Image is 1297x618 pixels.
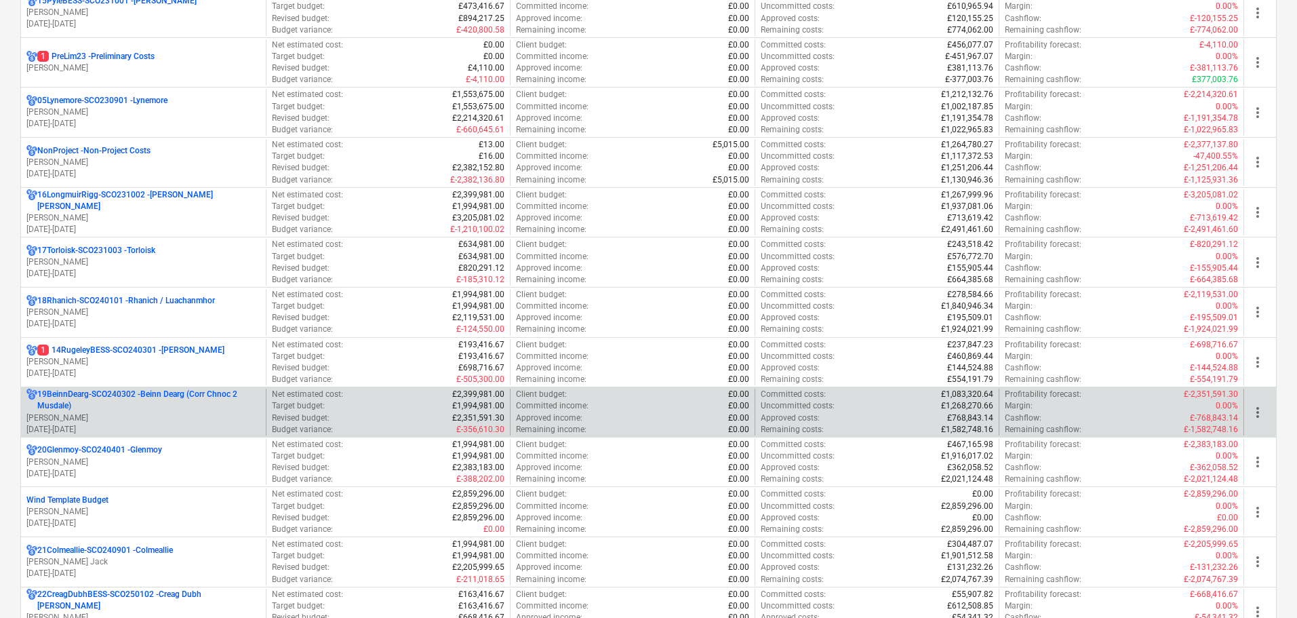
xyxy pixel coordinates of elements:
p: Margin : [1005,301,1033,312]
p: Approved income : [516,62,582,74]
p: Uncommitted costs : [761,301,835,312]
p: Remaining cashflow : [1005,74,1081,85]
p: Budget variance : [272,174,333,186]
p: [DATE] - [DATE] [26,568,260,579]
p: Cashflow : [1005,263,1041,274]
p: £237,847.23 [947,339,993,351]
p: Remaining costs : [761,324,824,335]
p: PreLim23 - Preliminary Costs [37,51,155,62]
div: Project has multi currencies enabled [26,51,37,62]
p: Approved costs : [761,312,820,324]
p: £0.00 [728,224,749,235]
p: £2,214,320.61 [452,113,504,124]
div: Project has multi currencies enabled [26,389,37,412]
p: Approved income : [516,212,582,224]
p: 05Lynemore-SCO230901 - Lynemore [37,95,167,107]
p: £1,553,675.00 [452,101,504,113]
span: more_vert [1250,154,1266,170]
div: 20Glenmoy-SCO240401 -Glenmoy[PERSON_NAME][DATE]-[DATE] [26,444,260,479]
p: £0.00 [728,51,749,62]
p: £-820,291.12 [1190,239,1238,250]
p: Cashflow : [1005,13,1041,24]
p: Remaining costs : [761,124,824,136]
p: Cashflow : [1005,212,1041,224]
div: 16LongmuirRigg-SCO231002 -[PERSON_NAME] [PERSON_NAME][PERSON_NAME][DATE]-[DATE] [26,189,260,236]
p: [DATE] - [DATE] [26,518,260,529]
p: £1,840,946.34 [941,301,993,312]
div: Project has multi currencies enabled [26,95,37,107]
p: £0.00 [728,212,749,224]
p: £0.00 [728,289,749,301]
p: Uncommitted costs : [761,201,835,212]
p: £610,965.94 [947,1,993,12]
p: £243,518.42 [947,239,993,250]
p: £456,077.07 [947,39,993,51]
p: 0.00% [1216,101,1238,113]
p: £377,003.76 [1192,74,1238,85]
p: [PERSON_NAME] [26,457,260,468]
p: Remaining costs : [761,224,824,235]
p: 0.00% [1216,1,1238,12]
p: £1,117,372.53 [941,151,993,162]
p: Net estimated cost : [272,89,343,100]
p: Net estimated cost : [272,289,343,301]
p: £155,905.44 [947,263,993,274]
p: £-698,716.67 [1190,339,1238,351]
p: £0.00 [728,201,749,212]
p: Remaining income : [516,324,586,335]
p: Profitability forecast : [1005,289,1081,301]
p: Revised budget : [272,62,330,74]
p: £-1,191,354.78 [1184,113,1238,124]
span: 1 [37,51,49,62]
div: Project has multi currencies enabled [26,295,37,307]
p: Remaining cashflow : [1005,174,1081,186]
p: £664,385.68 [947,274,993,286]
p: £1,212,132.76 [941,89,993,100]
p: £1,924,021.99 [941,324,993,335]
p: Cashflow : [1005,62,1041,74]
p: £0.00 [728,301,749,312]
p: Remaining income : [516,174,586,186]
span: more_vert [1250,404,1266,421]
div: 05Lynemore-SCO230901 -Lynemore[PERSON_NAME][DATE]-[DATE] [26,95,260,130]
p: Target budget : [272,1,325,12]
p: [PERSON_NAME] [26,62,260,74]
p: £0.00 [728,39,749,51]
p: Approved income : [516,162,582,174]
p: Remaining costs : [761,174,824,186]
p: Cashflow : [1005,113,1041,124]
p: Remaining income : [516,274,586,286]
div: Project has multi currencies enabled [26,545,37,556]
p: [DATE] - [DATE] [26,268,260,279]
p: Committed income : [516,151,588,162]
p: Remaining income : [516,24,586,36]
p: 14RugeleyBESS-SCO240301 - [PERSON_NAME] [37,345,224,356]
div: Project has multi currencies enabled [26,245,37,256]
p: Net estimated cost : [272,189,343,201]
p: Net estimated cost : [272,139,343,151]
p: £1,994,981.00 [452,301,504,312]
p: [PERSON_NAME] [26,157,260,168]
span: more_vert [1250,354,1266,370]
p: £2,399,981.00 [452,189,504,201]
p: £713,619.42 [947,212,993,224]
p: Uncommitted costs : [761,1,835,12]
p: 16LongmuirRigg-SCO231002 - [PERSON_NAME] [PERSON_NAME] [37,189,260,212]
p: [PERSON_NAME] [26,256,260,268]
p: Client budget : [516,89,567,100]
p: Uncommitted costs : [761,251,835,263]
p: Target budget : [272,151,325,162]
p: £473,416.67 [458,1,504,12]
p: £-155,905.44 [1190,263,1238,274]
p: £1,130,946.36 [941,174,993,186]
p: £2,119,531.00 [452,312,504,324]
p: £0.00 [728,312,749,324]
p: Committed costs : [761,189,826,201]
p: £0.00 [483,39,504,51]
p: £1,994,981.00 [452,289,504,301]
p: Net estimated cost : [272,39,343,51]
p: Remaining cashflow : [1005,274,1081,286]
p: Remaining cashflow : [1005,24,1081,36]
p: Client budget : [516,289,567,301]
p: Revised budget : [272,113,330,124]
